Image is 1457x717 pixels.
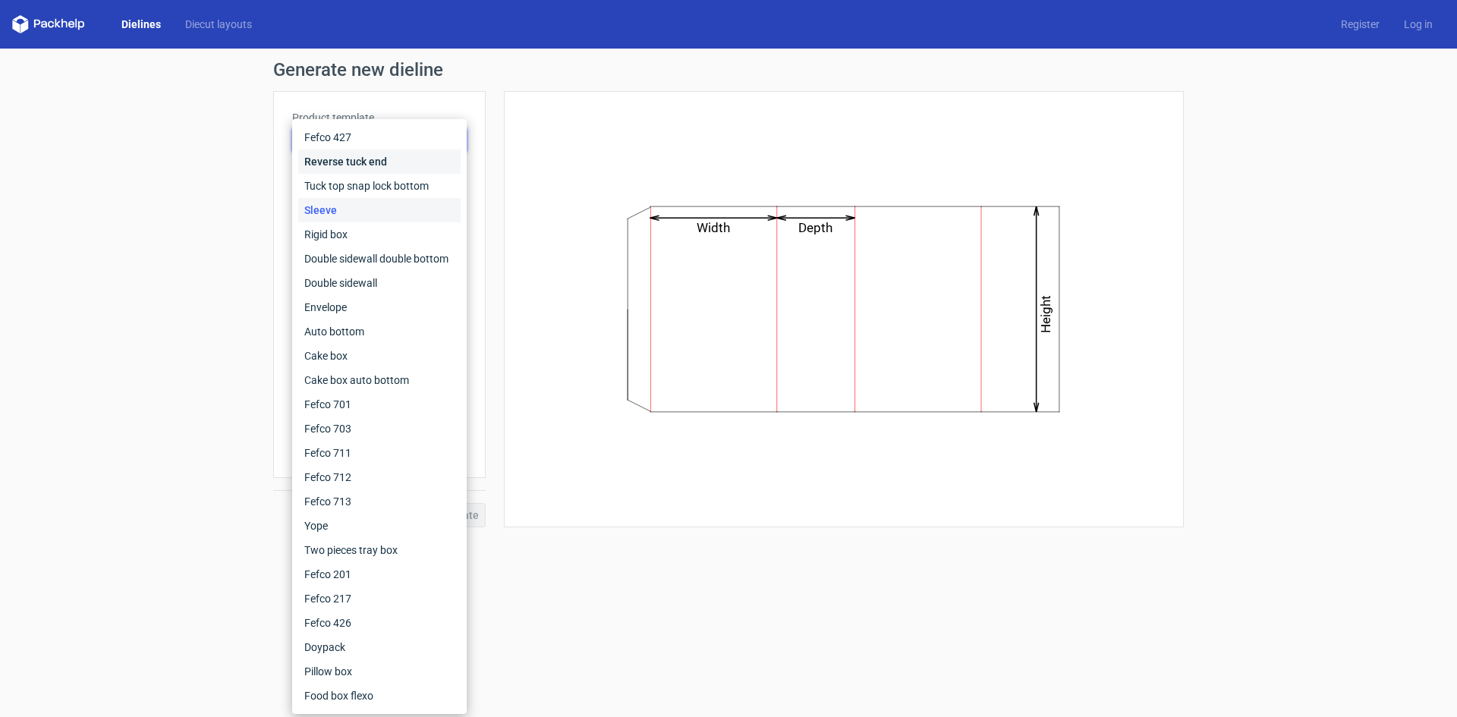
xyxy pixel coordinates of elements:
div: Rigid box [298,222,461,247]
div: Tuck top snap lock bottom [298,174,461,198]
a: Register [1329,17,1392,32]
div: Yope [298,514,461,538]
a: Diecut layouts [173,17,264,32]
div: Doypack [298,635,461,659]
div: Sleeve [298,198,461,222]
text: Height [1039,295,1054,333]
div: Fefco 711 [298,441,461,465]
div: Pillow box [298,659,461,684]
a: Log in [1392,17,1445,32]
div: Fefco 427 [298,125,461,149]
div: Cake box auto bottom [298,368,461,392]
div: Food box flexo [298,684,461,708]
div: Fefco 703 [298,417,461,441]
text: Width [697,220,731,235]
h1: Generate new dieline [273,61,1184,79]
a: Dielines [109,17,173,32]
div: Reverse tuck end [298,149,461,174]
label: Product template [292,110,467,125]
div: Cake box [298,344,461,368]
div: Two pieces tray box [298,538,461,562]
text: Depth [799,220,833,235]
div: Fefco 701 [298,392,461,417]
div: Fefco 217 [298,586,461,611]
div: Double sidewall double bottom [298,247,461,271]
div: Fefco 712 [298,465,461,489]
div: Fefco 426 [298,611,461,635]
div: Auto bottom [298,319,461,344]
div: Fefco 713 [298,489,461,514]
div: Double sidewall [298,271,461,295]
div: Fefco 201 [298,562,461,586]
div: Envelope [298,295,461,319]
